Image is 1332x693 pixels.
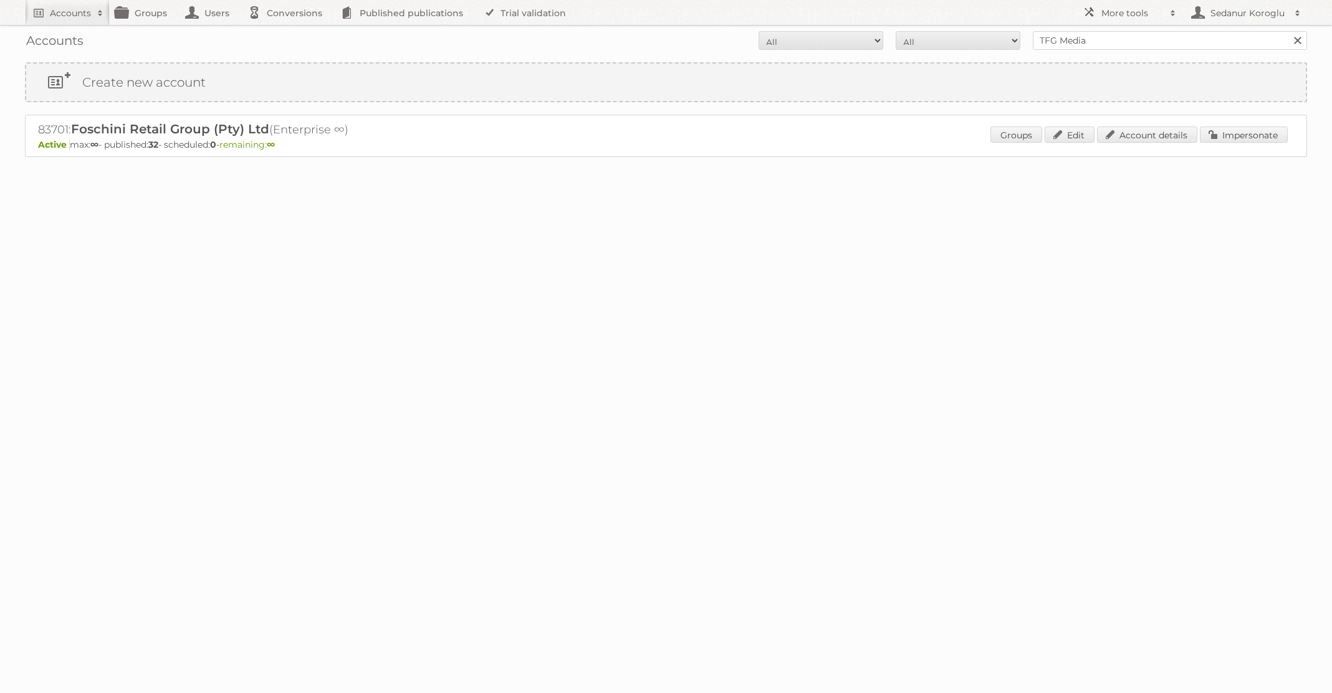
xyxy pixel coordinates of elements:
a: Account details [1097,127,1197,143]
h2: More tools [1101,7,1164,19]
a: Impersonate [1200,127,1288,143]
a: Edit [1045,127,1095,143]
h2: 83701: (Enterprise ∞) [38,122,474,138]
strong: 32 [148,139,158,150]
strong: ∞ [267,139,275,150]
span: Foschini Retail Group (Pty) Ltd [71,122,269,136]
p: max: - published: - scheduled: - [38,139,1294,150]
span: remaining: [219,139,275,150]
h2: Sedanur Koroglu [1207,7,1288,19]
a: Create new account [26,64,1306,101]
h2: Accounts [50,7,91,19]
strong: 0 [210,139,216,150]
a: Groups [990,127,1042,143]
strong: ∞ [90,139,98,150]
span: Active [38,139,70,150]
